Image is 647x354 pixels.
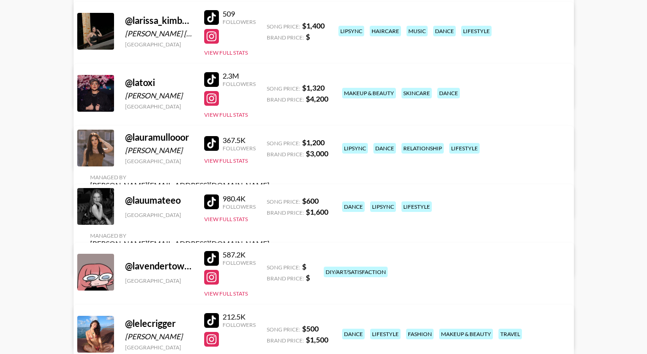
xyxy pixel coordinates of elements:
[401,88,432,98] div: skincare
[401,143,444,154] div: relationship
[125,194,193,206] div: @ lauumateeo
[342,143,368,154] div: lipsync
[302,324,319,333] strong: $ 500
[439,329,493,339] div: makeup & beauty
[223,145,256,152] div: Followers
[302,138,325,147] strong: $ 1,200
[90,239,269,248] div: [PERSON_NAME][EMAIL_ADDRESS][DOMAIN_NAME]
[401,201,432,212] div: lifestyle
[204,157,248,164] button: View Full Stats
[306,273,310,282] strong: $
[302,83,325,92] strong: $ 1,320
[306,335,328,344] strong: $ 1,500
[204,290,248,297] button: View Full Stats
[125,260,193,272] div: @ lavendertowneyt
[267,198,300,205] span: Song Price:
[437,88,460,98] div: dance
[223,9,256,18] div: 509
[90,232,269,239] div: Managed By
[306,149,328,158] strong: $ 3,000
[306,32,310,41] strong: $
[204,216,248,223] button: View Full Stats
[125,332,193,341] div: [PERSON_NAME]
[223,80,256,87] div: Followers
[125,277,193,284] div: [GEOGRAPHIC_DATA]
[302,262,306,271] strong: $
[125,29,193,38] div: [PERSON_NAME] [PERSON_NAME]
[223,71,256,80] div: 2.3M
[223,203,256,210] div: Followers
[306,207,328,216] strong: $ 1,600
[342,201,365,212] div: dance
[373,143,396,154] div: dance
[267,34,304,41] span: Brand Price:
[267,337,304,344] span: Brand Price:
[125,15,193,26] div: @ larissa_kimberlly
[461,26,492,36] div: lifestyle
[125,103,193,110] div: [GEOGRAPHIC_DATA]
[407,26,428,36] div: music
[223,194,256,203] div: 980.4K
[267,85,300,92] span: Song Price:
[267,209,304,216] span: Brand Price:
[223,321,256,328] div: Followers
[267,23,300,30] span: Song Price:
[223,136,256,145] div: 367.5K
[223,250,256,259] div: 587.2K
[223,312,256,321] div: 212.5K
[90,181,269,190] div: [PERSON_NAME][EMAIL_ADDRESS][DOMAIN_NAME]
[449,143,480,154] div: lifestyle
[125,91,193,100] div: [PERSON_NAME]
[342,88,396,98] div: makeup & beauty
[267,326,300,333] span: Song Price:
[90,174,269,181] div: Managed By
[267,140,300,147] span: Song Price:
[267,264,300,271] span: Song Price:
[370,329,401,339] div: lifestyle
[267,96,304,103] span: Brand Price:
[324,267,388,277] div: diy/art/satisfaction
[125,131,193,143] div: @ lauramullooor
[125,344,193,351] div: [GEOGRAPHIC_DATA]
[267,151,304,158] span: Brand Price:
[370,201,396,212] div: lipsync
[433,26,456,36] div: dance
[302,196,319,205] strong: $ 600
[125,211,193,218] div: [GEOGRAPHIC_DATA]
[302,21,325,30] strong: $ 1,400
[125,318,193,329] div: @ lelecrigger
[204,111,248,118] button: View Full Stats
[267,275,304,282] span: Brand Price:
[125,146,193,155] div: [PERSON_NAME]
[125,158,193,165] div: [GEOGRAPHIC_DATA]
[406,329,434,339] div: fashion
[223,18,256,25] div: Followers
[342,329,365,339] div: dance
[338,26,364,36] div: lipsync
[306,94,328,103] strong: $ 4,200
[204,49,248,56] button: View Full Stats
[125,41,193,48] div: [GEOGRAPHIC_DATA]
[125,77,193,88] div: @ latoxi
[370,26,401,36] div: haircare
[498,329,522,339] div: travel
[223,259,256,266] div: Followers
